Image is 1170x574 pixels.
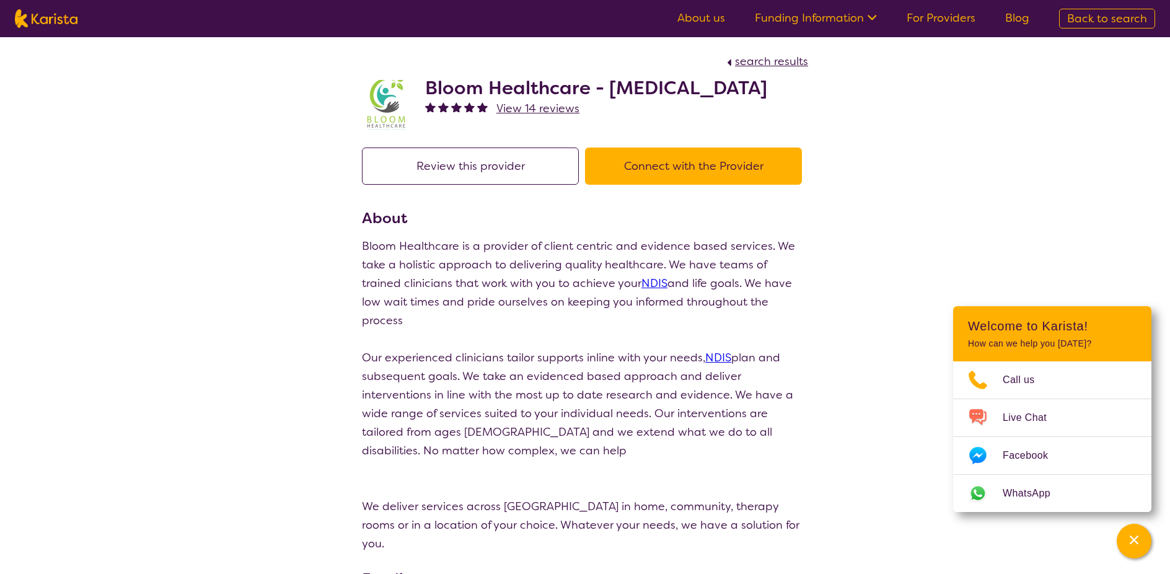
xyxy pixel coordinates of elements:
[362,80,411,130] img: kyxjko9qh2ft7c3q1pd9.jpg
[362,207,808,229] h3: About
[1067,11,1147,26] span: Back to search
[735,54,808,69] span: search results
[585,148,802,185] button: Connect with the Provider
[15,9,77,28] img: Karista logo
[1003,484,1065,503] span: WhatsApp
[451,102,462,112] img: fullstar
[362,497,808,553] p: We deliver services across [GEOGRAPHIC_DATA] in home, community, therapy rooms or in a location o...
[585,159,808,174] a: Connect with the Provider
[1117,524,1151,559] button: Channel Menu
[496,101,579,116] span: View 14 reviews
[477,102,488,112] img: fullstar
[953,306,1151,512] div: Channel Menu
[968,338,1137,349] p: How can we help you [DATE]?
[724,54,808,69] a: search results
[968,319,1137,333] h2: Welcome to Karista!
[496,99,579,118] a: View 14 reviews
[425,77,767,99] h2: Bloom Healthcare - [MEDICAL_DATA]
[362,159,585,174] a: Review this provider
[438,102,449,112] img: fullstar
[705,350,731,365] a: NDIS
[362,348,808,460] p: Our experienced clinicians tailor supports inline with your needs, plan and subsequent goals. We ...
[1003,371,1050,389] span: Call us
[425,102,436,112] img: fullstar
[953,361,1151,512] ul: Choose channel
[362,237,808,330] p: Bloom Healthcare is a provider of client centric and evidence based services. We take a holistic ...
[362,148,579,185] button: Review this provider
[677,11,725,25] a: About us
[1059,9,1155,29] a: Back to search
[755,11,877,25] a: Funding Information
[641,276,667,291] a: NDIS
[464,102,475,112] img: fullstar
[907,11,975,25] a: For Providers
[953,475,1151,512] a: Web link opens in a new tab.
[1003,446,1063,465] span: Facebook
[1005,11,1029,25] a: Blog
[1003,408,1062,427] span: Live Chat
